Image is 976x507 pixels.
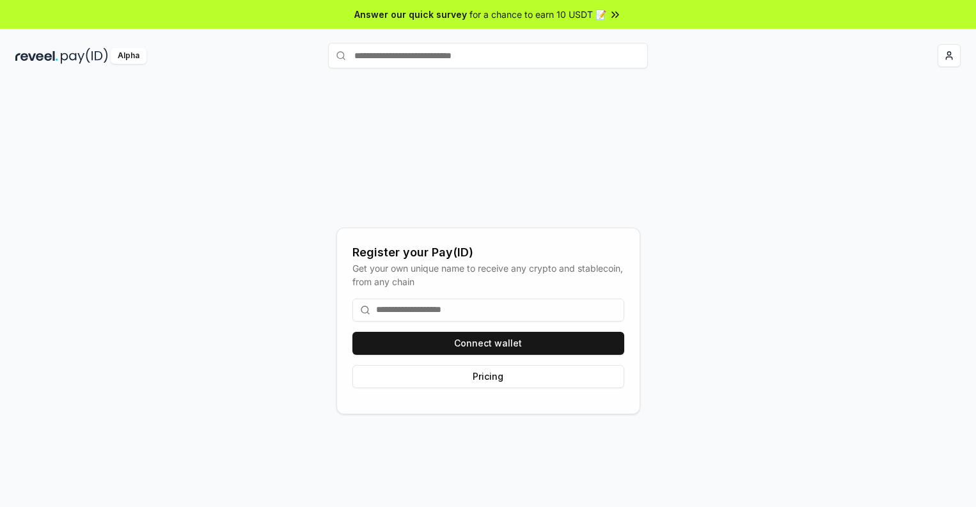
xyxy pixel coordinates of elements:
span: Answer our quick survey [354,8,467,21]
img: pay_id [61,48,108,64]
div: Alpha [111,48,146,64]
button: Pricing [352,365,624,388]
span: for a chance to earn 10 USDT 📝 [469,8,606,21]
div: Register your Pay(ID) [352,244,624,261]
img: reveel_dark [15,48,58,64]
div: Get your own unique name to receive any crypto and stablecoin, from any chain [352,261,624,288]
button: Connect wallet [352,332,624,355]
